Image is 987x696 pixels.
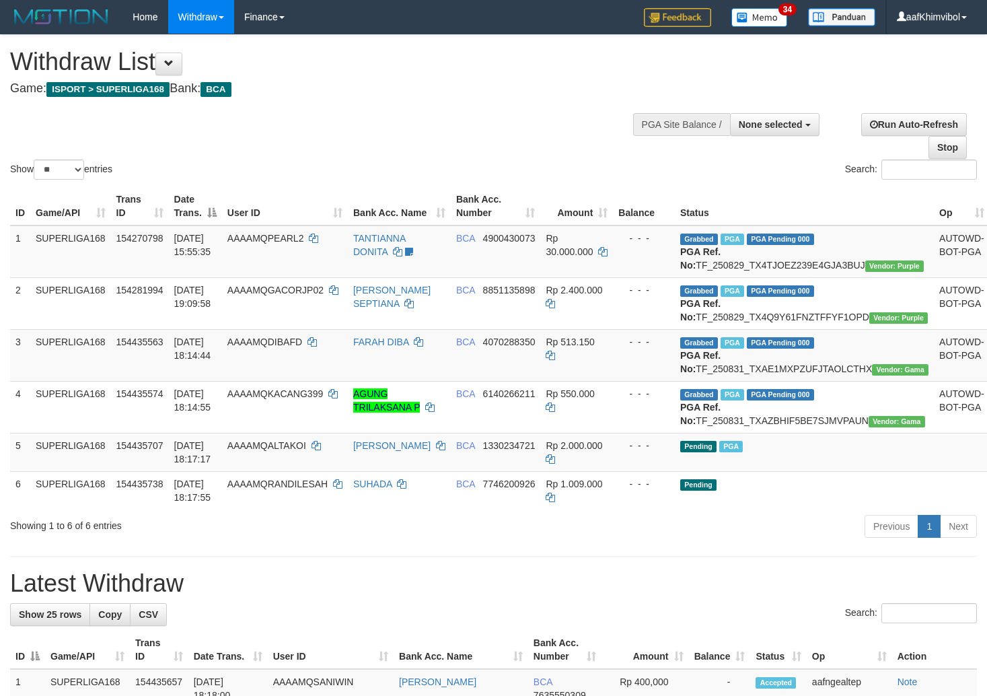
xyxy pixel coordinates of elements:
[618,387,669,401] div: - - -
[680,285,718,297] span: Grabbed
[116,388,163,399] span: 154435574
[353,479,392,489] a: SUHADA
[10,160,112,180] label: Show entries
[546,285,602,295] span: Rp 2.400.000
[456,285,475,295] span: BCA
[869,416,925,427] span: Vendor URL: https://trx31.1velocity.biz
[898,676,918,687] a: Note
[10,631,45,669] th: ID: activate to sort column descending
[353,337,408,347] a: FARAH DIBA
[30,381,111,433] td: SUPERLIGA168
[731,8,788,27] img: Button%20Memo.svg
[483,479,536,489] span: Copy 7746200926 to clipboard
[675,329,934,381] td: TF_250831_TXAE1MXPZUFJTAOLCTHX
[45,631,130,669] th: Game/API: activate to sort column ascending
[618,283,669,297] div: - - -
[719,441,743,452] span: Marked by aafsoycanthlai
[174,479,211,503] span: [DATE] 18:17:55
[892,631,977,669] th: Action
[750,631,806,669] th: Status: activate to sort column ascending
[10,381,30,433] td: 4
[689,631,751,669] th: Balance: activate to sort column ascending
[845,160,977,180] label: Search:
[869,312,928,324] span: Vendor URL: https://trx4.1velocity.biz
[30,471,111,510] td: SUPERLIGA168
[174,388,211,413] span: [DATE] 18:14:55
[353,285,431,309] a: [PERSON_NAME] SEPTIANA
[721,337,744,349] span: Marked by aafsoycanthlai
[222,187,348,225] th: User ID: activate to sort column ascending
[618,439,669,452] div: - - -
[227,285,324,295] span: AAAAMQGACORJP02
[680,441,717,452] span: Pending
[188,631,268,669] th: Date Trans.: activate to sort column ascending
[940,515,977,538] a: Next
[116,285,163,295] span: 154281994
[200,82,231,97] span: BCA
[46,82,170,97] span: ISPORT > SUPERLIGA168
[845,603,977,623] label: Search:
[10,225,30,278] td: 1
[98,609,122,620] span: Copy
[268,631,394,669] th: User ID: activate to sort column ascending
[30,433,111,471] td: SUPERLIGA168
[675,381,934,433] td: TF_250831_TXAZBHIF5BE7SJMVPAUN
[10,433,30,471] td: 5
[534,676,552,687] span: BCA
[483,440,536,451] span: Copy 1330234721 to clipboard
[618,232,669,245] div: - - -
[227,337,302,347] span: AAAAMQDIBAFD
[456,479,475,489] span: BCA
[394,631,528,669] th: Bank Acc. Name: activate to sort column ascending
[483,337,536,347] span: Copy 4070288350 to clipboard
[739,119,803,130] span: None selected
[618,477,669,491] div: - - -
[546,440,602,451] span: Rp 2.000.000
[111,187,169,225] th: Trans ID: activate to sort column ascending
[353,440,431,451] a: [PERSON_NAME]
[174,285,211,309] span: [DATE] 19:09:58
[139,609,158,620] span: CSV
[881,603,977,623] input: Search:
[675,277,934,329] td: TF_250829_TX4Q9Y61FNZTFFYF1OPD
[227,233,304,244] span: AAAAMQPEARL2
[399,676,476,687] a: [PERSON_NAME]
[613,187,675,225] th: Balance
[680,337,718,349] span: Grabbed
[546,479,602,489] span: Rp 1.009.000
[483,285,536,295] span: Copy 8851135898 to clipboard
[10,7,112,27] img: MOTION_logo.png
[353,233,406,257] a: TANTIANNA DONITA
[30,329,111,381] td: SUPERLIGA168
[10,82,645,96] h4: Game: Bank:
[174,440,211,464] span: [DATE] 18:17:17
[10,277,30,329] td: 2
[918,515,941,538] a: 1
[130,631,188,669] th: Trans ID: activate to sort column ascending
[601,631,689,669] th: Amount: activate to sort column ascending
[456,233,475,244] span: BCA
[348,187,451,225] th: Bank Acc. Name: activate to sort column ascending
[747,234,814,245] span: PGA Pending
[19,609,81,620] span: Show 25 rows
[10,187,30,225] th: ID
[680,350,721,374] b: PGA Ref. No:
[808,8,875,26] img: panduan.png
[778,3,797,15] span: 34
[227,388,323,399] span: AAAAMQKACANG399
[747,285,814,297] span: PGA Pending
[483,388,536,399] span: Copy 6140266211 to clipboard
[721,285,744,297] span: Marked by aafnonsreyleab
[116,337,163,347] span: 154435563
[130,603,167,626] a: CSV
[680,389,718,401] span: Grabbed
[675,187,934,225] th: Status
[644,8,711,27] img: Feedback.jpg
[483,233,536,244] span: Copy 4900430073 to clipboard
[89,603,131,626] a: Copy
[227,479,328,489] span: AAAAMQRANDILESAH
[34,160,84,180] select: Showentries
[540,187,613,225] th: Amount: activate to sort column ascending
[10,603,90,626] a: Show 25 rows
[169,187,222,225] th: Date Trans.: activate to sort column descending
